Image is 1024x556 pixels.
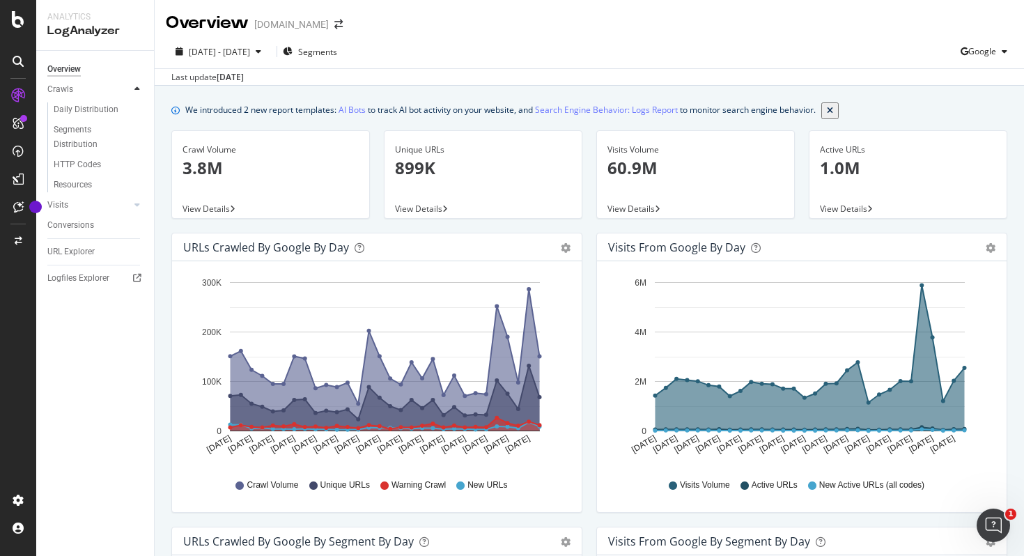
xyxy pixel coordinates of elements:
[54,123,131,152] div: Segments Distribution
[635,377,646,387] text: 2M
[395,144,571,156] div: Unique URLs
[311,433,339,455] text: [DATE]
[248,433,276,455] text: [DATE]
[226,433,254,455] text: [DATE]
[54,102,118,117] div: Daily Distribution
[1005,509,1016,520] span: 1
[217,426,222,436] text: 0
[339,102,366,117] a: AI Bots
[635,278,646,288] text: 6M
[694,433,722,455] text: [DATE]
[183,534,414,548] div: URLs Crawled by Google By Segment By Day
[642,426,646,436] text: 0
[907,433,935,455] text: [DATE]
[254,17,329,31] div: [DOMAIN_NAME]
[779,433,807,455] text: [DATE]
[29,201,42,213] div: Tooltip anchor
[47,218,144,233] a: Conversions
[820,156,996,180] p: 1.0M
[820,203,867,215] span: View Details
[680,479,730,491] span: Visits Volume
[183,156,359,180] p: 3.8M
[47,245,144,259] a: URL Explorer
[608,272,995,466] svg: A chart.
[202,278,222,288] text: 300K
[977,509,1010,542] iframe: Intercom live chat
[47,198,68,213] div: Visits
[47,82,73,97] div: Crawls
[395,156,571,180] p: 899K
[47,271,109,286] div: Logfiles Explorer
[54,102,144,117] a: Daily Distribution
[630,433,658,455] text: [DATE]
[844,433,871,455] text: [DATE]
[54,123,144,152] a: Segments Distribution
[929,433,956,455] text: [DATE]
[171,102,1007,119] div: info banner
[397,433,425,455] text: [DATE]
[561,243,571,253] div: gear
[47,62,81,77] div: Overview
[822,433,850,455] text: [DATE]
[183,144,359,156] div: Crawl Volume
[202,327,222,337] text: 200K
[54,178,92,192] div: Resources
[608,534,810,548] div: Visits from Google By Segment By Day
[673,433,701,455] text: [DATE]
[54,157,101,172] div: HTTP Codes
[961,40,1013,63] button: Google
[334,20,343,29] div: arrow-right-arrow-left
[47,198,130,213] a: Visits
[800,433,828,455] text: [DATE]
[47,62,144,77] a: Overview
[290,433,318,455] text: [DATE]
[205,433,233,455] text: [DATE]
[189,46,250,58] span: [DATE] - [DATE]
[333,433,361,455] text: [DATE]
[635,327,646,337] text: 4M
[608,240,745,254] div: Visits from Google by day
[968,45,996,57] span: Google
[886,433,914,455] text: [DATE]
[47,82,130,97] a: Crawls
[819,479,924,491] span: New Active URLs (all codes)
[986,243,995,253] div: gear
[651,433,679,455] text: [DATE]
[47,245,95,259] div: URL Explorer
[535,102,678,117] a: Search Engine Behavior: Logs Report
[736,433,764,455] text: [DATE]
[467,479,507,491] span: New URLs
[561,537,571,547] div: gear
[183,272,571,466] svg: A chart.
[715,433,743,455] text: [DATE]
[47,271,144,286] a: Logfiles Explorer
[821,102,839,119] button: close banner
[171,71,244,84] div: Last update
[758,433,786,455] text: [DATE]
[166,11,249,35] div: Overview
[820,144,996,156] div: Active URLs
[54,157,144,172] a: HTTP Codes
[864,433,892,455] text: [DATE]
[607,203,655,215] span: View Details
[47,218,94,233] div: Conversions
[752,479,798,491] span: Active URLs
[391,479,446,491] span: Warning Crawl
[166,45,271,59] button: [DATE] - [DATE]
[607,144,784,156] div: Visits Volume
[607,156,784,180] p: 60.9M
[461,433,489,455] text: [DATE]
[183,203,230,215] span: View Details
[440,433,467,455] text: [DATE]
[355,433,382,455] text: [DATE]
[320,479,370,491] span: Unique URLs
[47,11,143,23] div: Analytics
[298,46,337,58] span: Segments
[202,377,222,387] text: 100K
[217,71,244,84] div: [DATE]
[395,203,442,215] span: View Details
[247,479,298,491] span: Crawl Volume
[47,23,143,39] div: LogAnalyzer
